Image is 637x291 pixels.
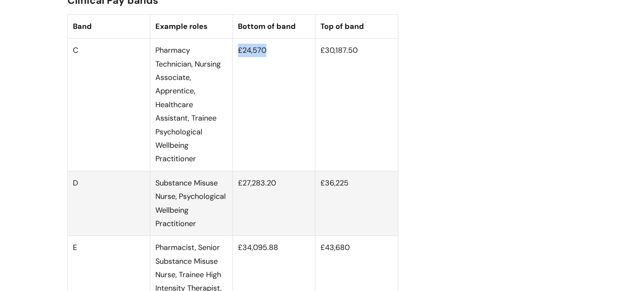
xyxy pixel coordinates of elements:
th: Top of band [315,14,398,38]
th: Band [67,14,150,38]
td: C [67,39,150,171]
td: Substance Misuse Nurse, Psychological Wellbeing Practitioner [150,171,232,236]
td: Pharmacy Technician, Nursing Associate, Apprentice, Healthcare Assistant, Trainee Psychological W... [150,39,232,171]
td: D [67,171,150,236]
th: Bottom of band [233,14,315,38]
td: £36,225 [315,171,398,236]
td: £24,570 [233,39,315,171]
td: £27,283.20 [233,171,315,236]
td: £30,187.50 [315,39,398,171]
th: Example roles [150,14,232,38]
